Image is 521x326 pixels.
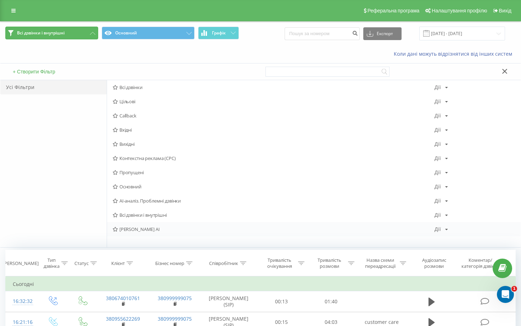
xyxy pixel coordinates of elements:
span: Вхідні [113,127,435,132]
a: 380955622269 [106,315,140,322]
div: Усі Фільтри [0,80,107,94]
div: Дії [435,184,441,189]
div: Дії [435,113,441,118]
span: Всі дзвінки і внутрішні [113,212,435,217]
div: 16:32:32 [13,294,30,308]
button: Закрити [500,68,510,76]
div: Співробітник [209,260,238,266]
div: Статус [74,260,89,266]
button: Графік [198,27,239,39]
div: Назва схеми переадресації [363,257,398,269]
span: [PERSON_NAME] AI [113,227,435,232]
a: 380999999075 [158,295,192,302]
div: Тривалість розмови [313,257,346,269]
div: Бізнес номер [155,260,184,266]
div: Дії [435,212,441,217]
span: Контекстна реклама (CPC) [113,156,435,161]
div: Тривалість очікування [263,257,297,269]
span: Callback [113,113,435,118]
span: Основний [113,184,435,189]
span: Пропущені [113,170,435,175]
td: [PERSON_NAME] (SIP) [201,291,256,312]
div: Тип дзвінка [44,257,60,269]
td: 00:13 [256,291,306,312]
span: Вихід [499,8,511,13]
span: Налаштування профілю [432,8,487,13]
div: Дії [435,142,441,147]
span: Вихідні [113,142,435,147]
div: [PERSON_NAME] [3,260,39,266]
div: Дії [435,85,441,90]
span: Всі дзвінки і внутрішні [17,30,65,36]
span: Графік [212,31,226,35]
input: Пошук за номером [285,27,360,40]
div: Дії [435,198,441,203]
button: Основний [102,27,195,39]
div: Дії [435,227,441,232]
a: Коли дані можуть відрізнятися вiд інших систем [394,50,516,57]
span: 1 [511,286,517,292]
td: 01:40 [306,291,356,312]
span: Реферальна програма [368,8,420,13]
span: Цільові [113,99,435,104]
div: Дії [435,99,441,104]
a: 380999999075 [158,315,192,322]
a: 380674010761 [106,295,140,302]
div: Коментар/категорія дзвінка [460,257,501,269]
button: + Створити Фільтр [11,68,57,75]
span: AI-аналіз. Проблемні дзвінки [113,198,435,203]
div: Клієнт [111,260,125,266]
button: Експорт [363,27,402,40]
td: Сьогодні [6,277,516,291]
div: Дії [435,170,441,175]
div: Аудіозапис розмови [414,257,454,269]
span: Всі дзвінки [113,85,435,90]
button: Всі дзвінки і внутрішні [5,27,98,39]
div: Дії [435,127,441,132]
iframe: Intercom live chat [497,286,514,303]
div: Дії [435,156,441,161]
